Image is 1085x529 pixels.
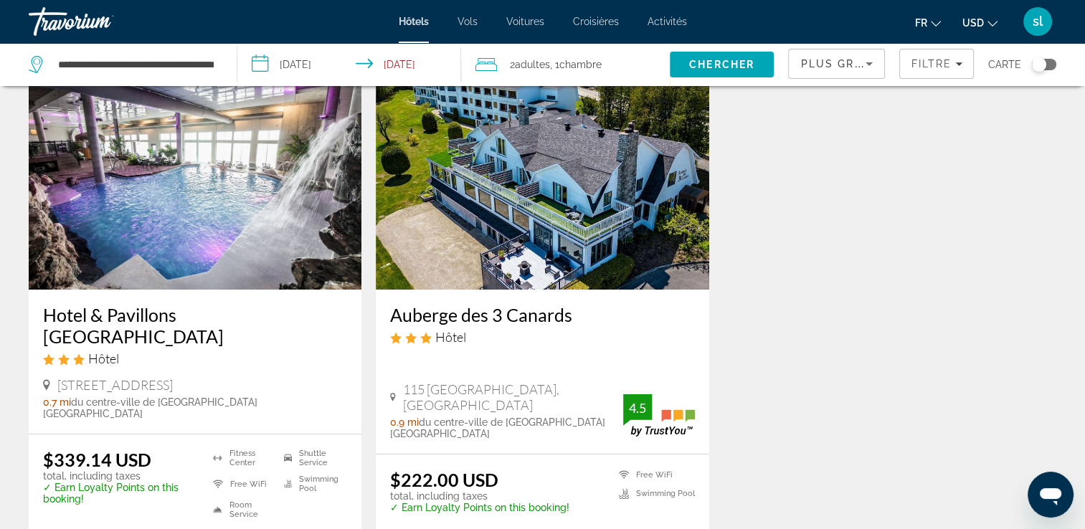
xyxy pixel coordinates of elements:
[800,55,873,72] mat-select: Sort by
[550,54,602,75] span: , 1
[43,482,195,505] p: ✓ Earn Loyalty Points on this booking!
[277,475,348,493] li: Swimming Pool
[376,60,709,290] img: Auberge des 3 Canards
[277,449,348,467] li: Shuttle Service
[29,60,361,290] img: Hotel & Pavillons Le Petit Manoir du Casino
[237,43,460,86] button: Select check in and out date
[899,49,974,79] button: Filters
[612,469,695,481] li: Free WiFi
[623,394,695,437] img: TrustYou guest rating badge
[800,58,972,70] span: Plus grandes économies
[390,502,569,513] p: ✓ Earn Loyalty Points on this booking!
[43,396,257,419] span: du centre-ville de [GEOGRAPHIC_DATA] [GEOGRAPHIC_DATA]
[559,59,602,70] span: Chambre
[612,488,695,500] li: Swimming Pool
[458,16,478,27] a: Vols
[1021,58,1056,71] button: Toggle map
[623,399,652,416] div: 4.5
[689,59,754,70] span: Chercher
[670,52,774,77] button: Search
[43,351,347,366] div: 3 star Hotel
[962,17,984,29] span: USD
[57,54,215,75] input: Search hotel destination
[43,304,347,347] a: Hotel & Pavillons [GEOGRAPHIC_DATA]
[390,329,694,345] div: 3 star Hotel
[88,351,119,366] span: Hôtel
[915,12,941,33] button: Change language
[390,416,605,439] span: du centre-ville de [GEOGRAPHIC_DATA] [GEOGRAPHIC_DATA]
[403,381,623,413] span: 115 [GEOGRAPHIC_DATA], [GEOGRAPHIC_DATA]
[1028,472,1074,518] iframe: Bouton de lancement de la fenêtre de messagerie
[915,17,927,29] span: fr
[206,500,277,519] li: Room Service
[390,304,694,325] a: Auberge des 3 Canards
[1019,6,1056,37] button: User Menu
[510,54,550,75] span: 2
[461,43,670,86] button: Travelers: 2 adults, 0 children
[43,396,71,408] span: 0.7 mi
[988,54,1021,75] span: Carte
[506,16,544,27] a: Voitures
[911,58,952,70] span: Filtre
[515,59,550,70] span: Adultes
[648,16,687,27] a: Activités
[206,475,277,493] li: Free WiFi
[1033,14,1043,29] span: sl
[399,16,429,27] a: Hôtels
[390,469,498,490] ins: $222.00 USD
[43,470,195,482] p: total, including taxes
[29,3,172,40] a: Travorium
[390,490,569,502] p: total, including taxes
[435,329,466,345] span: Hôtel
[390,416,419,428] span: 0.9 mi
[962,12,998,33] button: Change currency
[57,377,173,393] span: [STREET_ADDRESS]
[43,449,151,470] ins: $339.14 USD
[573,16,619,27] a: Croisières
[206,449,277,467] li: Fitness Center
